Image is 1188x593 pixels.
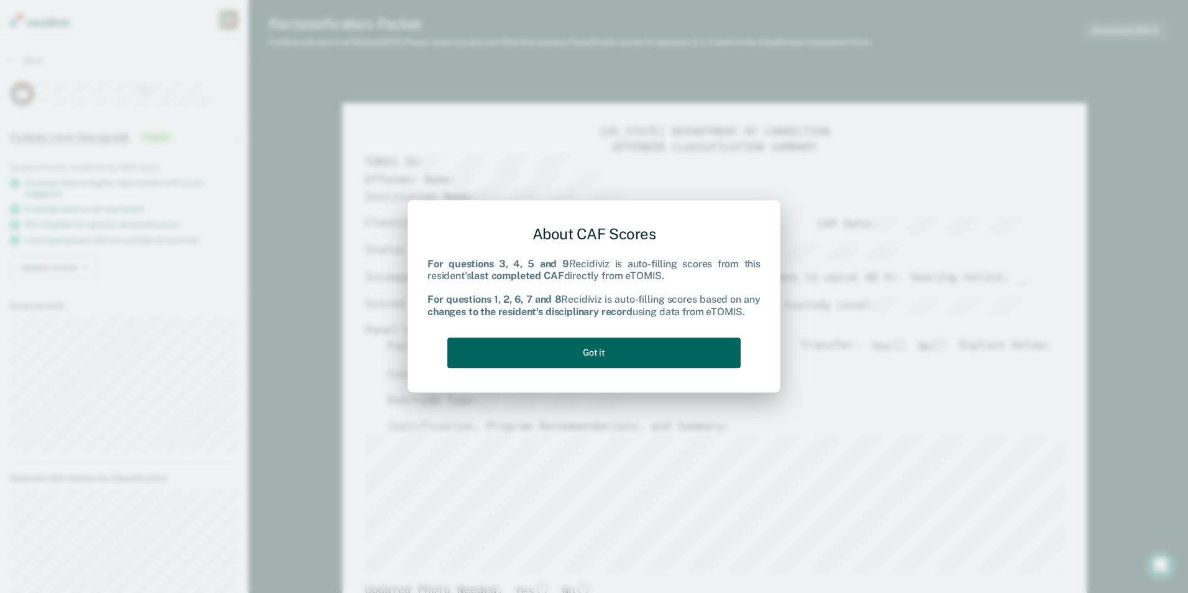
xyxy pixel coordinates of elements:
b: For questions 1, 2, 6, 7 and 8 [427,294,561,306]
button: Got it [447,338,741,368]
b: last completed CAF [471,270,564,282]
div: About CAF Scores [427,215,761,253]
div: Recidiviz is auto-filling scores from this resident's directly from eTOMIS. Recidiviz is auto-fil... [427,258,761,318]
b: For questions 3, 4, 5 and 9 [427,258,569,270]
b: changes to the resident's disciplinary record [427,306,633,318]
